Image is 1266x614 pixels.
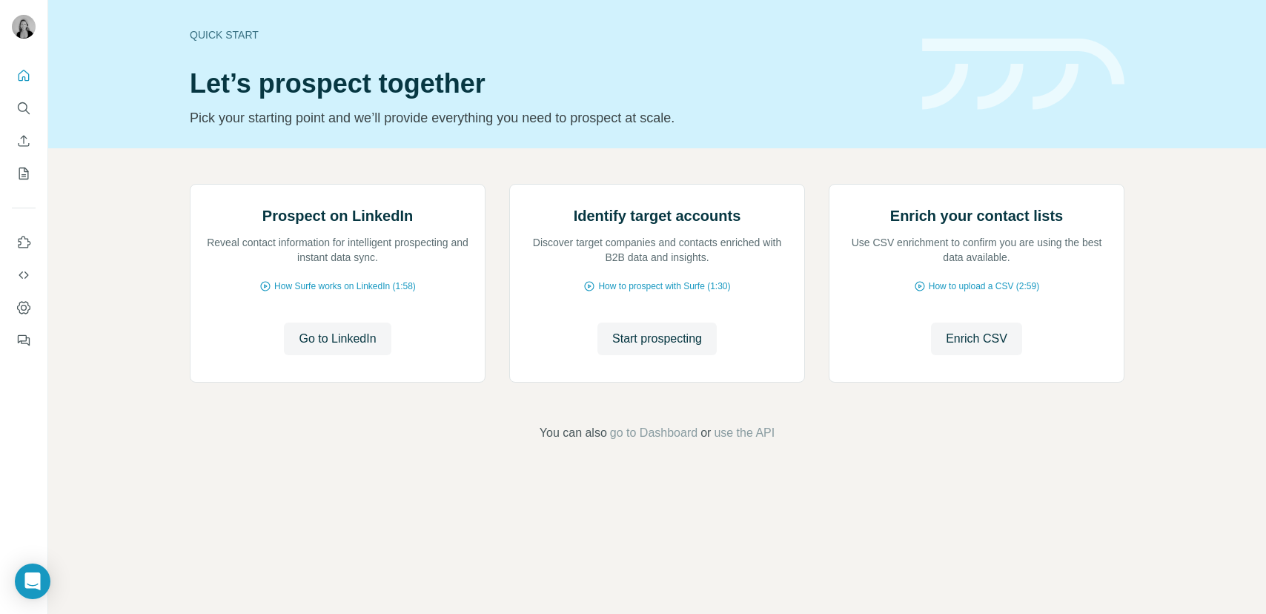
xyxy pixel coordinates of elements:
[190,108,904,128] p: Pick your starting point and we’ll provide everything you need to prospect at scale.
[931,323,1022,355] button: Enrich CSV
[12,15,36,39] img: Avatar
[574,205,741,226] h2: Identify target accounts
[890,205,1063,226] h2: Enrich your contact lists
[274,280,416,293] span: How Surfe works on LinkedIn (1:58)
[12,62,36,89] button: Quick start
[12,128,36,154] button: Enrich CSV
[262,205,413,226] h2: Prospect on LinkedIn
[284,323,391,355] button: Go to LinkedIn
[190,27,904,42] div: Quick start
[612,330,702,348] span: Start prospecting
[205,235,470,265] p: Reveal contact information for intelligent prospecting and instant data sync.
[12,262,36,288] button: Use Surfe API
[597,323,717,355] button: Start prospecting
[700,424,711,442] span: or
[12,294,36,321] button: Dashboard
[190,69,904,99] h1: Let’s prospect together
[525,235,789,265] p: Discover target companies and contacts enriched with B2B data and insights.
[929,280,1039,293] span: How to upload a CSV (2:59)
[714,424,775,442] button: use the API
[12,229,36,256] button: Use Surfe on LinkedIn
[12,95,36,122] button: Search
[922,39,1124,110] img: banner
[299,330,376,348] span: Go to LinkedIn
[540,424,607,442] span: You can also
[946,330,1007,348] span: Enrich CSV
[12,327,36,354] button: Feedback
[610,424,697,442] button: go to Dashboard
[844,235,1109,265] p: Use CSV enrichment to confirm you are using the best data available.
[598,280,730,293] span: How to prospect with Surfe (1:30)
[12,160,36,187] button: My lists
